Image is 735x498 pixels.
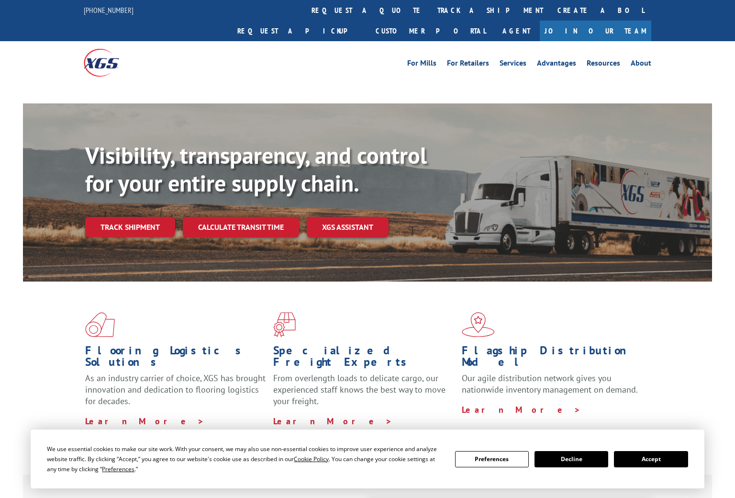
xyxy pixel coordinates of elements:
a: Advantages [537,59,576,70]
img: xgs-icon-focused-on-flooring-red [273,312,296,337]
a: Customer Portal [368,21,493,41]
button: Accept [614,451,688,467]
p: From overlength loads to delicate cargo, our experienced staff knows the best way to move your fr... [273,373,454,415]
button: Preferences [455,451,529,467]
h1: Flooring Logistics Solutions [85,345,266,373]
h1: Flagship Distribution Model [462,345,643,373]
a: Learn More > [462,404,581,415]
a: Agent [493,21,540,41]
h1: Specialized Freight Experts [273,345,454,373]
b: Visibility, transparency, and control for your entire supply chain. [85,140,427,198]
a: Request a pickup [230,21,368,41]
a: About [631,59,651,70]
a: Join Our Team [540,21,651,41]
span: Preferences [102,465,134,473]
span: Cookie Policy [294,455,329,463]
a: Learn More > [85,416,204,427]
a: Resources [587,59,620,70]
a: For Retailers [447,59,489,70]
button: Decline [535,451,608,467]
a: Calculate transit time [183,217,299,238]
a: XGS ASSISTANT [307,217,389,238]
span: As an industry carrier of choice, XGS has brought innovation and dedication to flooring logistics... [85,373,266,407]
a: [PHONE_NUMBER] [84,5,134,15]
div: Cookie Consent Prompt [31,430,704,488]
a: Track shipment [85,217,175,237]
div: We use essential cookies to make our site work. With your consent, we may also use non-essential ... [47,444,443,474]
img: xgs-icon-total-supply-chain-intelligence-red [85,312,115,337]
a: For Mills [407,59,436,70]
a: Learn More > [273,416,392,427]
img: xgs-icon-flagship-distribution-model-red [462,312,495,337]
span: Our agile distribution network gives you nationwide inventory management on demand. [462,373,638,395]
a: Services [500,59,526,70]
